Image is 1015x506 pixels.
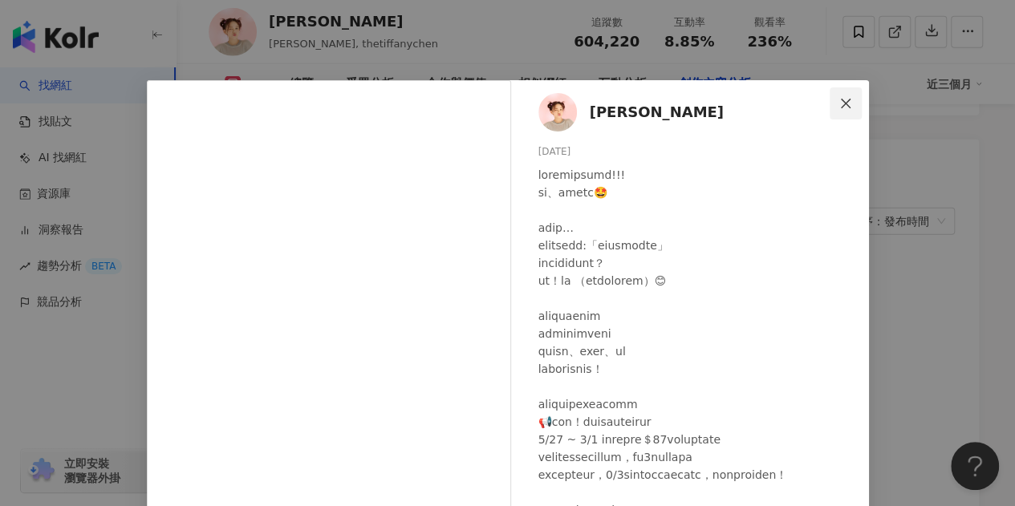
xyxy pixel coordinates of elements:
[538,93,834,132] a: KOL Avatar[PERSON_NAME]
[538,144,856,160] div: [DATE]
[839,97,852,110] span: close
[830,87,862,119] button: Close
[538,93,577,132] img: KOL Avatar
[590,101,724,123] span: [PERSON_NAME]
